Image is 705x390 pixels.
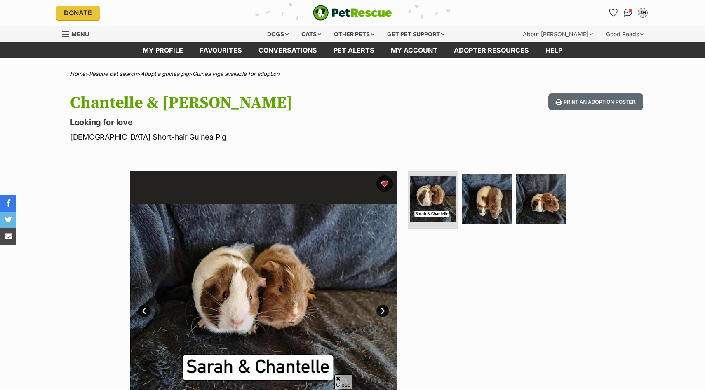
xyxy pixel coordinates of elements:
[462,174,512,224] img: Photo of Chantelle & Sarah
[62,26,95,41] a: Menu
[134,42,191,58] a: My profile
[334,374,352,389] span: Close
[261,26,294,42] div: Dogs
[537,42,571,58] a: Help
[600,26,649,42] div: Good Reads
[89,70,137,77] a: Rescue pet search
[639,9,647,17] div: JH
[621,6,634,19] a: Conversations
[410,176,456,222] img: Photo of Chantelle & Sarah
[70,93,419,112] h1: Chantelle & [PERSON_NAME]
[606,6,649,19] ul: Account quick links
[624,9,632,17] img: chat-41dd97257d64d25036548639549fe6c8038ab92f7586957e7f3b1b290dea8141.svg
[71,30,89,37] span: Menu
[606,6,620,19] a: Favourites
[381,26,450,42] div: Get pet support
[191,42,250,58] a: Favourites
[636,6,649,19] button: My account
[296,26,327,42] div: Cats
[313,5,392,21] a: PetRescue
[70,131,419,142] p: [DEMOGRAPHIC_DATA] Short-hair Guinea Pig
[141,70,189,77] a: Adopt a guinea pig
[328,26,380,42] div: Other pets
[548,93,643,110] button: Print an adoption poster
[325,42,383,58] a: Pet alerts
[138,305,150,317] a: Prev
[446,42,537,58] a: Adopter resources
[516,174,566,224] img: Photo of Chantelle & Sarah
[376,175,393,192] button: favourite
[193,70,280,77] a: Guinea Pigs available for adoption
[49,71,656,77] div: > > >
[313,5,392,21] img: logo-e224e6f780fb5917bec1dbf3a21bbac754714ae5b6737aabdf751b685950b380.svg
[376,305,389,317] a: Next
[70,117,419,128] p: Looking for love
[56,6,100,20] a: Donate
[70,70,85,77] a: Home
[250,42,325,58] a: conversations
[517,26,599,42] div: About [PERSON_NAME]
[383,42,446,58] a: My account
